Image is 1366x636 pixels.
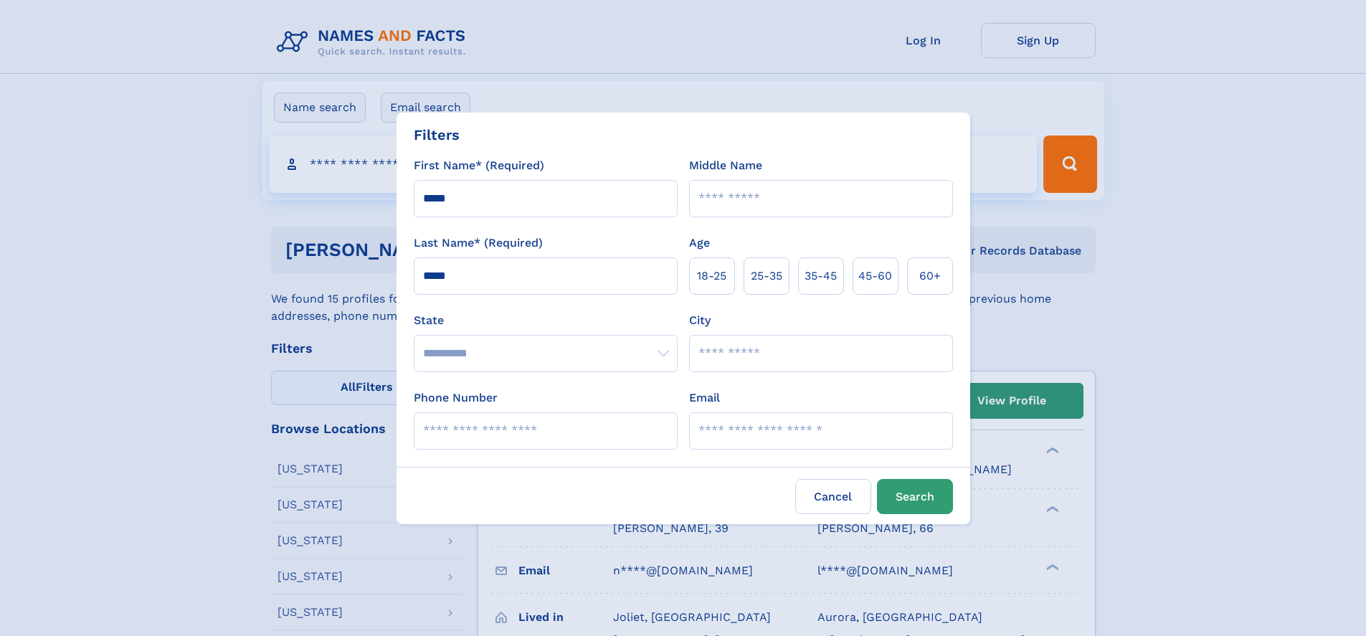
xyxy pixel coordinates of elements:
span: 25‑35 [751,267,782,285]
label: Phone Number [414,389,498,407]
span: 35‑45 [805,267,837,285]
label: Last Name* (Required) [414,234,543,252]
span: 45‑60 [858,267,892,285]
span: 60+ [919,267,941,285]
button: Search [877,479,953,514]
label: Cancel [795,479,871,514]
label: State [414,312,678,329]
span: 18‑25 [697,267,726,285]
label: Email [689,389,720,407]
div: Filters [414,124,460,146]
label: Middle Name [689,157,762,174]
label: First Name* (Required) [414,157,544,174]
label: Age [689,234,710,252]
label: City [689,312,711,329]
